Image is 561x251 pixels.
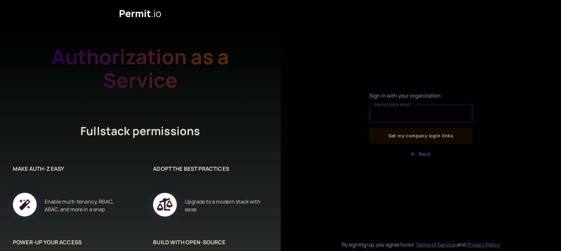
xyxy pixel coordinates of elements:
button: Get my company login links [369,128,472,144]
h6: ADOPT THE BEST PRACTICES [153,165,261,173]
a: Privacy Policy [467,241,500,248]
button: Back [369,149,472,159]
label: Your company email [374,102,412,107]
h2: Authorization as a Service [31,45,249,92]
h4: Fullstack permissions [57,123,224,139]
h6: MAKE AUTH-Z EASY [13,165,121,173]
p: Sign in with your organization: [369,92,472,100]
h6: BUILD WITH OPEN-SOURCE [153,238,261,247]
h6: POWER-UP YOUR ACCESS [13,238,121,247]
div: Upgrade to a modern stack with ease [185,186,261,225]
div: By signing up, you agree to our and [342,241,500,248]
a: Terms of Service [416,241,456,248]
div: Enable multi-tenancy, RBAC, ABAC, and more in a snap [45,186,121,225]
